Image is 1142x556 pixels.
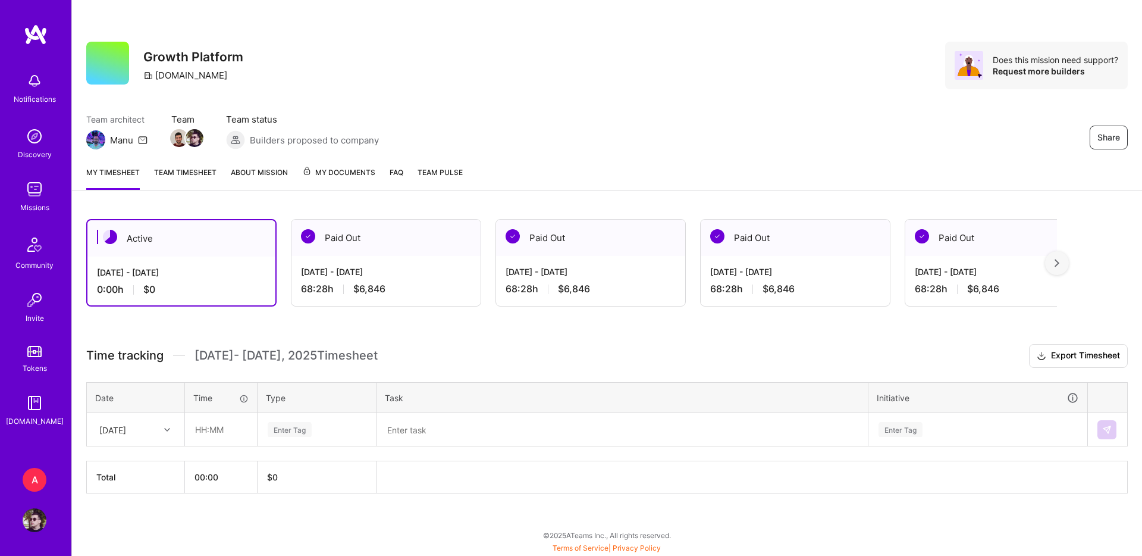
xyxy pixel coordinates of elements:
[20,230,49,259] img: Community
[23,288,46,312] img: Invite
[418,168,463,177] span: Team Pulse
[18,148,52,161] div: Discovery
[1055,259,1059,267] img: right
[879,420,923,439] div: Enter Tag
[97,266,266,279] div: [DATE] - [DATE]
[143,69,227,82] div: [DOMAIN_NAME]
[23,177,46,201] img: teamwork
[301,265,471,278] div: [DATE] - [DATE]
[710,229,724,243] img: Paid Out
[506,229,520,243] img: Paid Out
[20,508,49,532] a: User Avatar
[377,382,868,413] th: Task
[86,166,140,190] a: My timesheet
[553,543,608,552] a: Terms of Service
[143,283,155,296] span: $0
[496,220,685,256] div: Paid Out
[258,382,377,413] th: Type
[170,129,188,147] img: Team Member Avatar
[291,220,481,256] div: Paid Out
[955,51,983,80] img: Avatar
[154,166,217,190] a: Team timesheet
[186,129,203,147] img: Team Member Avatar
[23,124,46,148] img: discovery
[226,130,245,149] img: Builders proposed to company
[71,520,1142,550] div: © 2025 ATeams Inc., All rights reserved.
[86,113,148,126] span: Team architect
[87,461,185,493] th: Total
[194,348,378,363] span: [DATE] - [DATE] , 2025 Timesheet
[993,65,1118,77] div: Request more builders
[915,229,929,243] img: Paid Out
[171,113,202,126] span: Team
[301,283,471,295] div: 68:28 h
[87,382,185,413] th: Date
[97,283,266,296] div: 0:00 h
[99,423,126,436] div: [DATE]
[1029,344,1128,368] button: Export Timesheet
[226,113,379,126] span: Team status
[558,283,590,295] span: $6,846
[710,283,880,295] div: 68:28 h
[20,201,49,214] div: Missions
[20,468,49,492] a: A
[103,230,117,244] img: Active
[1090,126,1128,149] button: Share
[14,93,56,105] div: Notifications
[86,348,164,363] span: Time tracking
[390,166,403,190] a: FAQ
[1037,350,1046,363] i: icon Download
[193,392,249,404] div: Time
[186,414,256,445] input: HH:MM
[87,220,275,257] div: Active
[27,346,42,357] img: tokens
[302,166,375,190] a: My Documents
[553,543,661,552] span: |
[23,468,46,492] div: A
[710,265,880,278] div: [DATE] - [DATE]
[24,24,48,45] img: logo
[86,130,105,149] img: Team Architect
[763,283,795,295] span: $6,846
[905,220,1094,256] div: Paid Out
[967,283,999,295] span: $6,846
[268,420,312,439] div: Enter Tag
[110,134,133,146] div: Manu
[301,229,315,243] img: Paid Out
[231,166,288,190] a: About Mission
[143,71,153,80] i: icon CompanyGray
[23,362,47,374] div: Tokens
[143,49,243,64] h3: Growth Platform
[353,283,385,295] span: $6,846
[1097,132,1120,143] span: Share
[250,134,379,146] span: Builders proposed to company
[993,54,1118,65] div: Does this mission need support?
[302,166,375,179] span: My Documents
[185,461,258,493] th: 00:00
[23,69,46,93] img: bell
[23,508,46,532] img: User Avatar
[15,259,54,271] div: Community
[26,312,44,324] div: Invite
[23,391,46,415] img: guide book
[915,265,1085,278] div: [DATE] - [DATE]
[1102,425,1112,435] img: Submit
[418,166,463,190] a: Team Pulse
[613,543,661,552] a: Privacy Policy
[267,472,278,482] span: $ 0
[506,265,676,278] div: [DATE] - [DATE]
[171,128,187,148] a: Team Member Avatar
[915,283,1085,295] div: 68:28 h
[187,128,202,148] a: Team Member Avatar
[164,427,170,433] i: icon Chevron
[506,283,676,295] div: 68:28 h
[138,135,148,145] i: icon Mail
[6,415,64,427] div: [DOMAIN_NAME]
[877,391,1079,405] div: Initiative
[701,220,890,256] div: Paid Out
